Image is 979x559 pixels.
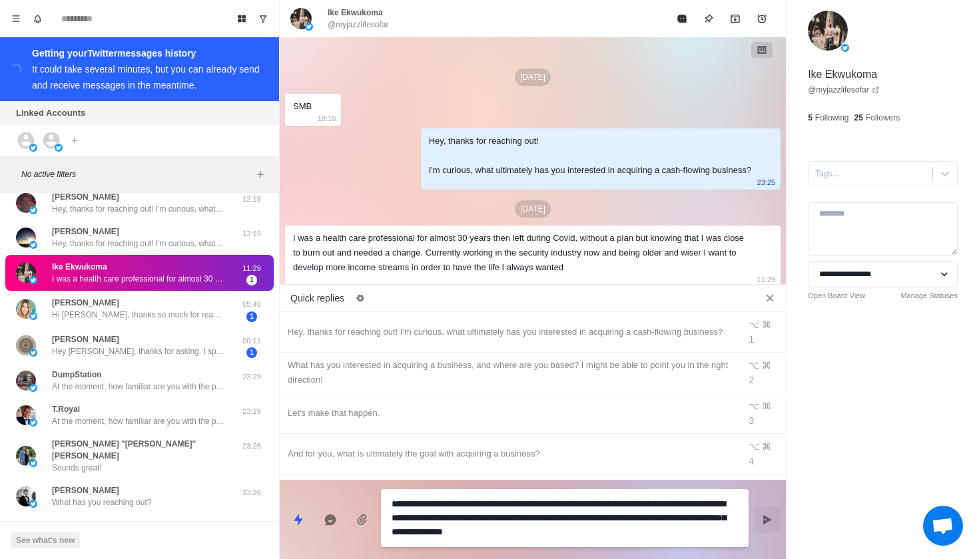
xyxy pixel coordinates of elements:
[328,19,389,31] p: @myjazzlifesofar
[841,44,849,52] img: picture
[52,191,119,203] p: [PERSON_NAME]
[749,358,778,387] div: ⌥ ⌘ 2
[235,263,268,274] p: 11:29
[235,371,268,383] p: 23:29
[32,64,260,91] div: It could take several minutes, but you can already send and receive messages in the meantime.
[52,238,225,250] p: Hey, thanks for reaching out! I'm curious, what ultimately has you interested in acquiring a cash...
[29,206,37,214] img: picture
[235,406,268,417] p: 23:29
[246,311,257,322] span: 1
[16,263,36,283] img: picture
[52,496,151,508] p: What has you reaching out?
[754,506,781,533] button: Send message
[27,8,48,29] button: Notifications
[29,419,37,427] img: picture
[900,290,958,301] a: Manage Statuses
[29,241,37,249] img: picture
[52,462,102,474] p: Sounds great!
[29,459,37,467] img: picture
[235,487,268,498] p: 23:26
[293,99,312,114] div: SMB
[288,447,731,461] div: And for you, what is ultimately the goal with acquiring a business?
[29,349,37,357] img: picture
[288,358,731,387] div: What has you interested in acquiring a business, and where are you based? I might be able to poin...
[866,112,900,124] p: Followers
[16,371,36,391] img: picture
[52,484,119,496] p: [PERSON_NAME]
[429,134,751,178] div: Hey, thanks for reaching out! I'm curious, what ultimately has you interested in acquiring a cash...
[515,69,551,86] p: [DATE]
[288,406,731,421] div: Let's make that happen.
[29,144,37,152] img: picture
[318,111,336,126] p: 18:10
[515,200,551,218] p: [DATE]
[52,226,119,238] p: [PERSON_NAME]
[290,291,344,305] p: Quick replies
[29,384,37,392] img: picture
[759,287,781,309] button: Close quick replies
[815,112,849,124] p: Following
[749,317,778,347] div: ⌥ ⌘ 1
[52,403,80,415] p: T.Royal
[808,112,813,124] p: 5
[16,486,36,506] img: picture
[293,231,751,275] div: I was a health care professional for almost 30 years then left during Covid, without a plan but k...
[16,405,36,425] img: picture
[52,381,225,393] p: At the moment, how familiar are you with the process of buying a business?
[749,399,778,428] div: ⌥ ⌘ 3
[669,5,695,32] button: Mark as read
[16,335,36,355] img: picture
[32,45,263,61] div: Getting your Twitter messages history
[52,309,225,321] p: Hi [PERSON_NAME], thanks so much for reaching out. I’ve been following your content for a few yea...
[757,272,776,287] p: 11:29
[695,5,722,32] button: Pin
[52,519,119,531] p: [PERSON_NAME]
[350,287,371,309] button: Edit quick replies
[288,325,731,339] div: Hey, thanks for reaching out! I'm curious, what ultimately has you interested in acquiring a cash...
[16,193,36,213] img: picture
[757,175,776,190] p: 23:25
[808,84,880,96] a: @myjazzlifesofar
[29,500,37,508] img: picture
[55,144,63,152] img: picture
[252,8,274,29] button: Show unread conversations
[29,276,37,284] img: picture
[52,273,225,285] p: I was a health care professional for almost 30 years then left during Covid, without a plan but k...
[52,333,119,345] p: [PERSON_NAME]
[52,261,107,273] p: Ike Ekwukoma
[290,8,312,29] img: picture
[52,297,119,309] p: [PERSON_NAME]
[305,23,313,31] img: picture
[16,299,36,319] img: picture
[923,506,963,546] a: Open chat
[808,67,877,83] p: Ike Ekwukoma
[5,8,27,29] button: Menu
[808,11,848,51] img: picture
[52,438,235,462] p: [PERSON_NAME] "[PERSON_NAME]" [PERSON_NAME]
[231,8,252,29] button: Board View
[16,446,36,466] img: picture
[235,441,268,452] p: 23:26
[749,5,775,32] button: Add reminder
[16,106,85,120] p: Linked Accounts
[235,299,268,310] p: 05:40
[349,506,376,533] button: Add media
[235,194,268,205] p: 12:19
[328,7,383,19] p: Ike Ekwukoma
[235,335,268,347] p: 00:11
[52,415,225,427] p: At the moment, how familiar are you with the process of buying a business?
[67,132,83,148] button: Add account
[252,166,268,182] button: Add filters
[285,506,312,533] button: Quick replies
[21,168,252,180] p: No active filters
[246,275,257,285] span: 1
[235,228,268,240] p: 12:19
[29,312,37,320] img: picture
[11,532,80,548] button: See what's new
[317,506,344,533] button: Reply with AI
[52,369,102,381] p: DumpStation
[722,5,749,32] button: Archive
[854,112,863,124] p: 25
[749,439,778,468] div: ⌥ ⌘ 4
[808,290,865,301] a: Open Board View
